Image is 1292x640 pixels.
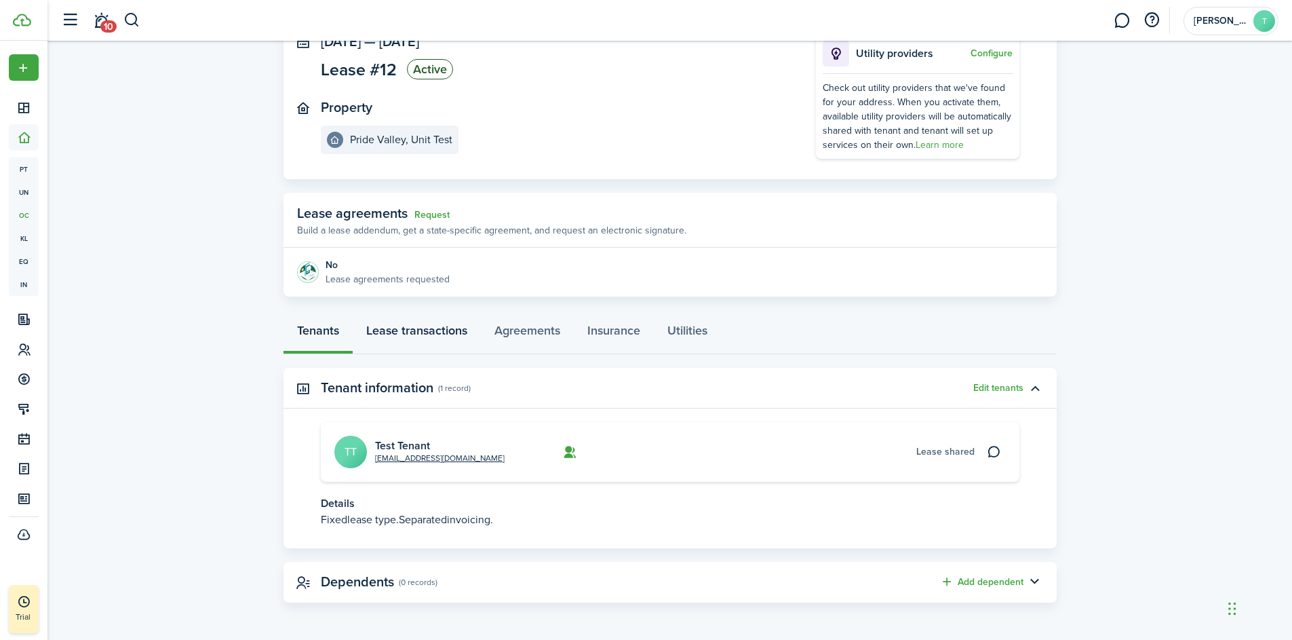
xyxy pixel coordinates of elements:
[297,261,319,283] img: Agreement e-sign
[364,31,376,52] span: —
[1109,3,1135,38] a: Messaging
[1253,10,1275,32] avatar-text: T
[57,7,83,33] button: Open sidebar
[353,314,481,354] a: Lease transactions
[100,20,117,33] span: 10
[350,134,452,146] e-details-info-title: Pride Valley, Unit Test
[321,574,394,590] panel-main-title: Dependents
[9,204,39,227] a: oc
[1228,588,1236,629] div: Drag
[9,54,39,81] button: Open menu
[447,512,493,527] span: invoicing.
[481,314,574,354] a: Agreements
[16,611,70,623] p: Trial
[347,512,399,527] span: lease type.
[321,31,361,52] span: [DATE]
[321,495,1019,512] p: Details
[823,81,1013,152] div: Check out utility providers that we've found for your address. When you activate them, available ...
[13,14,31,26] img: TenantCloud
[123,9,140,32] button: Search
[654,314,721,354] a: Utilities
[334,436,367,468] avatar-text: TT
[375,438,430,453] a: Test Tenant
[9,181,39,204] a: un
[9,585,39,633] a: Trial
[399,576,437,588] panel-main-subtitle: (0 records)
[9,273,39,296] a: in
[326,258,450,272] div: No
[414,210,450,221] a: Request
[407,59,453,79] status: Active
[574,314,654,354] a: Insurance
[321,380,433,396] panel-main-title: Tenant information
[1023,377,1046,400] button: Toggle accordion
[1194,16,1248,26] span: Tyler
[379,31,419,52] span: [DATE]
[297,203,408,223] span: Lease agreements
[1023,571,1046,594] button: Toggle accordion
[321,100,372,115] panel-main-title: Property
[916,445,975,459] span: Lease shared
[297,223,686,238] p: Build a lease addendum, get a state-specific agreement, and request an electronic signature.
[1059,493,1292,640] iframe: Chat Widget
[916,138,964,152] a: Learn more
[856,45,967,62] p: Utility providers
[88,3,114,38] a: Notifications
[321,61,397,78] span: Lease #12
[438,382,471,394] panel-main-subtitle: (1 record)
[1140,9,1163,32] button: Open resource center
[321,512,1019,528] p: Fixed Separated
[9,157,39,181] a: pt
[283,422,1057,548] panel-main-body: Toggle accordion
[973,383,1023,394] button: Edit tenants
[9,227,39,250] a: kl
[326,272,450,286] p: Lease agreements requested
[971,48,1013,59] button: Configure
[940,574,1023,590] button: Add dependent
[375,452,505,464] a: [EMAIL_ADDRESS][DOMAIN_NAME]
[9,250,39,273] a: eq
